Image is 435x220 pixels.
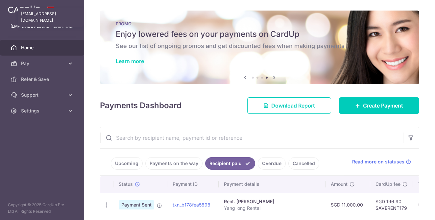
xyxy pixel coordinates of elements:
[271,102,315,110] span: Download Report
[116,29,403,39] h5: Enjoy lowered fees on your payments on CardUp
[224,198,320,205] div: Rent. [PERSON_NAME]
[8,5,40,13] img: CardUp
[205,157,255,170] a: Recipient paid
[111,157,143,170] a: Upcoming
[100,11,419,84] img: Latest Promos banner
[339,97,419,114] a: Create Payment
[224,205,320,211] p: Yang long Rental
[370,193,413,217] td: SGD 196.90 SAVERENT179
[394,200,428,217] iframe: 打开一个小组件，您可以在其中找到更多信息
[363,102,403,110] span: Create Payment
[288,157,319,170] a: Cancelled
[21,108,64,114] span: Settings
[116,58,144,64] a: Learn more
[173,202,210,208] a: txn_b178fea5898
[21,92,64,98] span: Support
[119,181,133,187] span: Status
[21,76,64,83] span: Refer & Save
[167,176,219,193] th: Payment ID
[145,157,203,170] a: Payments on the way
[11,23,74,30] p: [EMAIL_ADDRESS][DOMAIN_NAME]
[21,44,64,51] span: Home
[219,176,326,193] th: Payment details
[100,100,181,111] h4: Payments Dashboard
[18,8,84,27] div: [EMAIL_ADDRESS][DOMAIN_NAME]
[331,181,348,187] span: Amount
[116,21,403,26] p: PROMO
[247,97,331,114] a: Download Report
[119,200,154,209] span: Payment Sent
[100,127,403,148] input: Search by recipient name, payment id or reference
[326,193,370,217] td: SGD 11,000.00
[116,42,403,50] h6: See our list of ongoing promos and get discounted fees when making payments
[352,159,404,165] span: Read more on statuses
[21,60,64,67] span: Pay
[258,157,286,170] a: Overdue
[352,159,411,165] a: Read more on statuses
[375,181,400,187] span: CardUp fee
